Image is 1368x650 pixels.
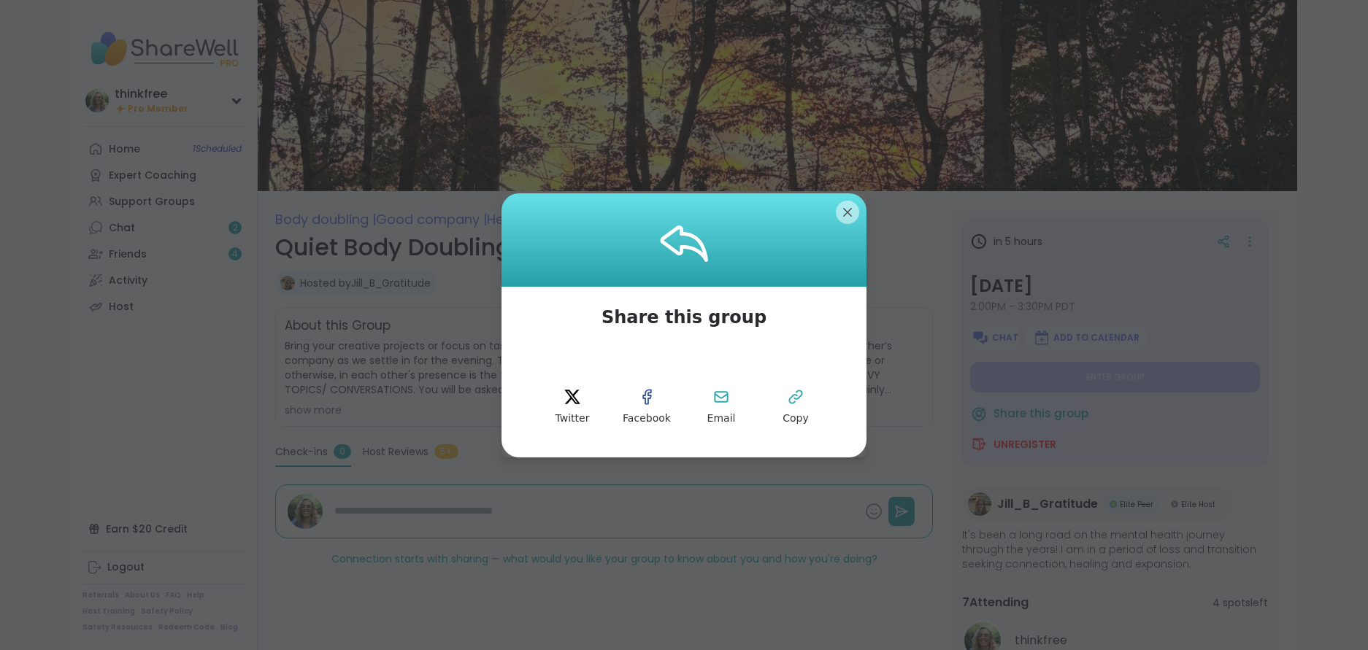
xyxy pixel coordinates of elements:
[688,374,754,440] button: Email
[539,374,605,440] button: twitter
[539,374,605,440] button: Twitter
[707,411,736,426] span: Email
[556,411,590,426] span: Twitter
[614,374,680,440] button: facebook
[763,374,829,440] button: Copy
[584,287,784,348] span: Share this group
[783,411,809,426] span: Copy
[623,411,671,426] span: Facebook
[614,374,680,440] button: Facebook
